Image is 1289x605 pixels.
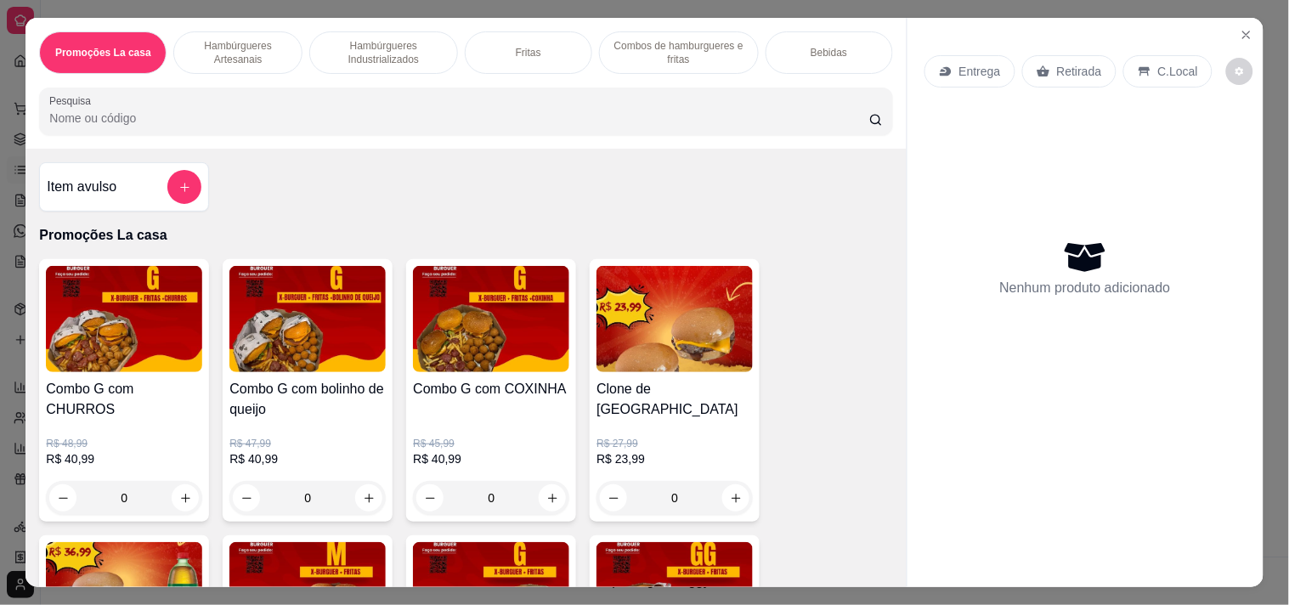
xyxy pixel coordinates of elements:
[413,450,569,467] p: R$ 40,99
[811,46,847,59] p: Bebidas
[959,63,1001,80] p: Entrega
[1226,58,1253,85] button: decrease-product-quantity
[188,39,288,66] p: Hambúrgueres Artesanais
[46,266,202,372] img: product-image
[1000,278,1171,298] p: Nenhum produto adicionado
[46,379,202,420] h4: Combo G com CHURROS
[229,266,386,372] img: product-image
[413,437,569,450] p: R$ 45,99
[229,379,386,420] h4: Combo G com bolinho de queijo
[55,46,151,59] p: Promoções La casa
[229,450,386,467] p: R$ 40,99
[47,177,116,197] h4: Item avulso
[229,437,386,450] p: R$ 47,99
[413,379,569,399] h4: Combo G com COXINHA
[39,225,892,246] p: Promoções La casa
[1057,63,1102,80] p: Retirada
[1158,63,1198,80] p: C.Local
[46,450,202,467] p: R$ 40,99
[324,39,444,66] p: Hambúrgueres Industrializados
[613,39,744,66] p: Combos de hamburgueres e fritas
[46,437,202,450] p: R$ 48,99
[49,93,97,108] label: Pesquisa
[596,379,753,420] h4: Clone de [GEOGRAPHIC_DATA]
[596,266,753,372] img: product-image
[596,437,753,450] p: R$ 27,99
[49,110,869,127] input: Pesquisa
[1233,21,1260,48] button: Close
[596,450,753,467] p: R$ 23,99
[413,266,569,372] img: product-image
[516,46,541,59] p: Fritas
[167,170,201,204] button: add-separate-item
